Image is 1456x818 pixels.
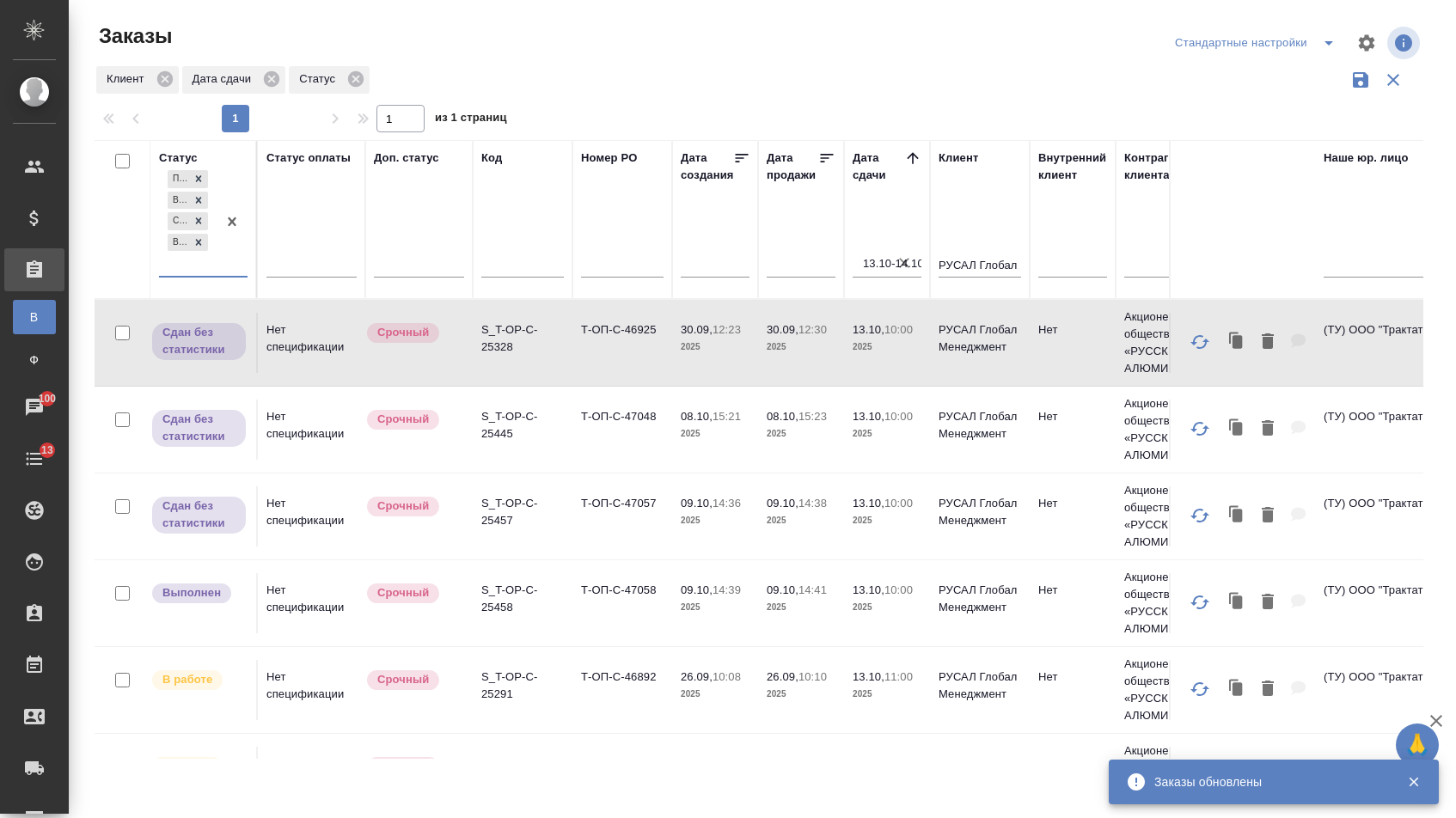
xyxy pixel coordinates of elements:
[159,150,198,167] div: Статус
[377,324,429,341] p: Срочный
[1179,668,1220,710] button: Обновить
[884,323,913,336] p: 10:00
[1179,408,1220,449] button: Обновить
[1124,742,1207,811] p: Акционерное общество «РУССКИЙ АЛЮМИНИ...
[1124,150,1207,184] div: Контрагент клиента
[798,670,827,683] p: 10:10
[853,599,921,616] p: 2025
[581,150,637,167] div: Номер PO
[798,497,827,510] p: 14:38
[1171,29,1346,57] div: split button
[365,755,464,778] div: Выставляется автоматически, если на указанный объем услуг необходимо больше времени в стандартном...
[162,758,212,775] p: В работе
[4,437,64,480] a: 13
[1253,672,1282,707] button: Удалить
[481,150,502,167] div: Код
[713,583,741,596] p: 14:39
[884,497,913,510] p: 10:00
[853,583,884,596] p: 13.10,
[572,660,672,720] td: Т-ОП-С-46892
[1396,723,1439,766] button: 🙏
[767,686,835,703] p: 2025
[1387,27,1423,59] span: Посмотреть информацию
[374,150,439,167] div: Доп. статус
[150,668,248,692] div: Выставляет ПМ после принятия заказа от КМа
[266,150,351,167] div: Статус оплаты
[166,232,210,253] div: Подтвержден, В работе, Сдан без статистики, Выполнен
[572,400,672,460] td: Т-ОП-С-47048
[377,671,429,688] p: Срочный
[713,410,741,423] p: 15:21
[681,670,713,683] p: 26.09,
[162,324,236,358] p: Сдан без статистики
[939,755,1021,790] p: РУСАЛ Глобал Менеджмент
[162,411,236,445] p: Сдан без статистики
[939,582,1021,616] p: РУСАЛ Глобал Менеджмент
[258,660,365,720] td: Нет спецификации
[1220,585,1253,620] button: Клонировать
[798,410,827,423] p: 15:23
[939,668,1021,703] p: РУСАЛ Глобал Менеджмент
[258,313,365,373] td: Нет спецификации
[150,495,248,535] div: Выставляет ПМ, когда заказ сдан КМу, но начисления еще не проведены
[767,323,798,336] p: 30.09,
[193,70,258,88] p: Дата сдачи
[713,497,741,510] p: 14:36
[767,757,798,770] p: 08.10,
[939,495,1021,529] p: РУСАЛ Глобал Менеджмент
[1253,412,1282,447] button: Удалить
[377,584,429,601] p: Срочный
[1038,408,1107,425] p: Нет
[1124,308,1207,377] p: Акционерное общество «РУССКИЙ АЛЮМИНИ...
[21,351,47,369] span: Ф
[150,755,248,778] div: Выставляет ПМ после принятия заказа от КМа
[853,339,921,356] p: 2025
[1324,150,1409,167] div: Наше юр. лицо
[767,670,798,683] p: 26.09,
[1124,482,1207,551] p: Акционерное общество «РУССКИЙ АЛЮМИНИ...
[150,582,248,605] div: Выставляет ПМ после сдачи и проведения начислений. Последний этап для ПМа
[182,66,286,94] div: Дата сдачи
[21,308,47,326] span: В
[258,747,365,807] td: Нет спецификации
[1179,321,1220,363] button: Обновить
[1253,585,1282,620] button: Удалить
[166,190,210,211] div: Подтвержден, В работе, Сдан без статистики, Выполнен
[258,486,365,546] td: Нет спецификации
[853,410,884,423] p: 13.10,
[481,495,564,529] p: S_T-OP-C-25457
[1124,656,1207,724] p: Акционерное общество «РУССКИЙ АЛЮМИНИ...
[1038,755,1107,772] p: Нет
[939,408,1021,443] p: РУСАЛ Глобал Менеджмент
[150,321,248,362] div: Выставляет ПМ, когда заказ сдан КМу, но начисления еще не проведены
[572,313,672,373] td: Т-ОП-С-46925
[1220,325,1253,360] button: Клонировать
[95,22,172,50] span: Заказы
[713,670,741,683] p: 10:08
[258,573,365,633] td: Нет спецификации
[853,150,904,184] div: Дата сдачи
[1179,755,1220,797] button: Обновить
[767,150,818,184] div: Дата продажи
[767,512,835,529] p: 2025
[767,583,798,596] p: 09.10,
[767,339,835,356] p: 2025
[767,599,835,616] p: 2025
[4,386,64,429] a: 100
[1179,495,1220,536] button: Обновить
[162,584,221,601] p: Выполнен
[28,390,67,407] span: 100
[107,70,150,88] p: Клиент
[481,755,564,790] p: S_T-OP-C-25371
[258,400,365,460] td: Нет спецификации
[377,411,429,428] p: Срочный
[681,599,749,616] p: 2025
[1124,569,1207,638] p: Акционерное общество «РУССКИЙ АЛЮМИНИ...
[168,234,189,252] div: Выполнен
[1038,495,1107,512] p: Нет
[939,150,978,167] div: Клиент
[681,583,713,596] p: 09.10,
[1220,498,1253,534] button: Клонировать
[1377,64,1410,96] button: Сбросить фильтры
[1038,150,1107,184] div: Внутренний клиент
